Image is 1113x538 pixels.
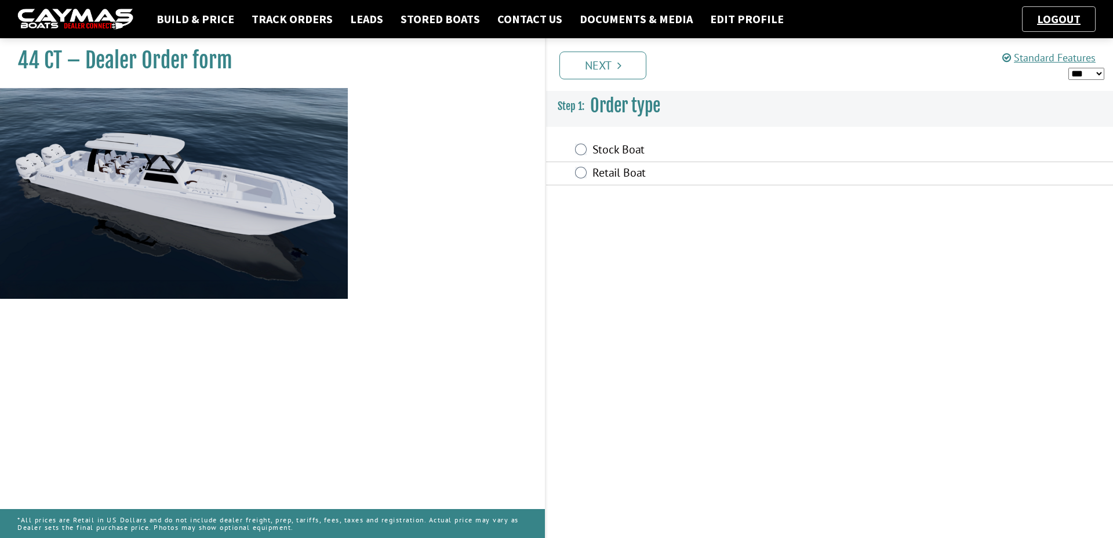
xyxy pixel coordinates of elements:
[556,50,1113,79] ul: Pagination
[704,12,790,27] a: Edit Profile
[151,12,240,27] a: Build & Price
[344,12,389,27] a: Leads
[592,142,905,159] label: Stock Boat
[1002,51,1096,64] a: Standard Features
[395,12,486,27] a: Stored Boats
[546,85,1113,127] h3: Order type
[17,47,516,74] h1: 44 CT – Dealer Order form
[17,9,133,30] img: caymas-dealer-connect-2ed40d3bc7270c1d8d7ffb4b79bf05adc795679939227970def78ec6f6c03838.gif
[17,510,528,537] p: *All prices are Retail in US Dollars and do not include dealer freight, prep, tariffs, fees, taxe...
[492,12,568,27] a: Contact Us
[592,166,905,182] label: Retail Boat
[1031,12,1086,26] a: Logout
[246,12,339,27] a: Track Orders
[574,12,699,27] a: Documents & Media
[559,52,646,79] a: Next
